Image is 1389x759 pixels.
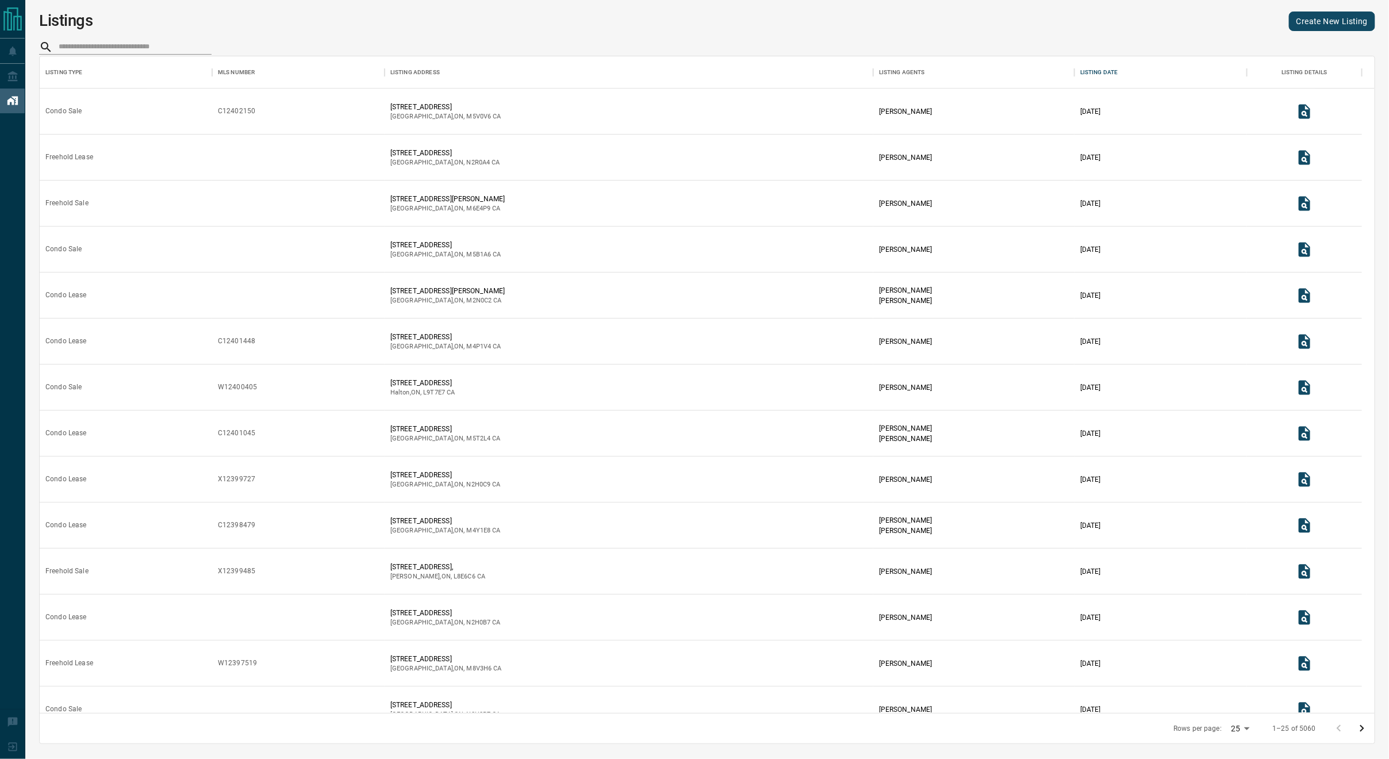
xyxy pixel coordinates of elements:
[390,388,455,397] p: Halton , ON , CA
[218,474,255,484] div: X12399727
[45,474,86,484] div: Condo Lease
[218,106,255,116] div: C12402150
[40,56,212,89] div: Listing Type
[390,102,501,112] p: [STREET_ADDRESS]
[1080,382,1101,393] p: [DATE]
[390,700,501,710] p: [STREET_ADDRESS]
[218,428,255,438] div: C12401045
[390,240,501,250] p: [STREET_ADDRESS]
[879,198,932,209] p: [PERSON_NAME]
[1080,244,1101,255] p: [DATE]
[390,56,440,89] div: Listing Address
[879,526,932,536] p: [PERSON_NAME]
[879,612,932,623] p: [PERSON_NAME]
[1293,376,1316,399] button: View Listing Details
[1293,330,1316,353] button: View Listing Details
[1226,720,1254,737] div: 25
[218,658,257,668] div: W12397519
[1080,520,1101,531] p: [DATE]
[467,665,492,672] span: m8v3h6
[1293,560,1316,583] button: View Listing Details
[218,56,255,89] div: MLS Number
[1289,11,1375,31] a: Create New Listing
[879,566,932,577] p: [PERSON_NAME]
[879,106,932,117] p: [PERSON_NAME]
[218,336,255,346] div: C12401448
[45,704,82,714] div: Condo Sale
[1075,56,1247,89] div: Listing Date
[467,159,490,166] span: n2r0a4
[467,251,492,258] span: m5b1a6
[1293,422,1316,445] button: View Listing Details
[467,435,491,442] span: m5t2l4
[218,566,255,576] div: X12399485
[1080,612,1101,623] p: [DATE]
[879,423,932,434] p: [PERSON_NAME]
[45,612,86,622] div: Condo Lease
[1080,336,1101,347] p: [DATE]
[1080,56,1118,89] div: Listing Date
[45,658,93,668] div: Freehold Lease
[390,470,501,480] p: [STREET_ADDRESS]
[1293,468,1316,491] button: View Listing Details
[1293,238,1316,261] button: View Listing Details
[879,658,932,669] p: [PERSON_NAME]
[45,428,86,438] div: Condo Lease
[1293,652,1316,675] button: View Listing Details
[467,711,491,718] span: n2h0b7
[390,608,501,618] p: [STREET_ADDRESS]
[879,152,932,163] p: [PERSON_NAME]
[1173,724,1222,734] p: Rows per page:
[45,520,86,530] div: Condo Lease
[45,106,82,116] div: Condo Sale
[390,112,501,121] p: [GEOGRAPHIC_DATA] , ON , CA
[390,332,501,342] p: [STREET_ADDRESS]
[1080,428,1101,439] p: [DATE]
[385,56,873,89] div: Listing Address
[467,619,491,626] span: n2h0b7
[467,481,491,488] span: n2h0c9
[879,244,932,255] p: [PERSON_NAME]
[1080,198,1101,209] p: [DATE]
[1350,717,1373,740] button: Go to next page
[218,520,255,530] div: C12398479
[1293,192,1316,215] button: View Listing Details
[45,56,83,89] div: Listing Type
[1293,606,1316,629] button: View Listing Details
[879,474,932,485] p: [PERSON_NAME]
[423,389,445,396] span: l9t7e7
[1080,290,1101,301] p: [DATE]
[873,56,1075,89] div: Listing Agents
[1080,658,1101,669] p: [DATE]
[879,296,932,306] p: [PERSON_NAME]
[45,382,82,392] div: Condo Sale
[390,148,500,158] p: [STREET_ADDRESS]
[390,296,505,305] p: [GEOGRAPHIC_DATA] , ON , CA
[45,290,86,300] div: Condo Lease
[1080,704,1101,715] p: [DATE]
[879,434,932,444] p: [PERSON_NAME]
[1293,698,1316,721] button: View Listing Details
[45,336,86,346] div: Condo Lease
[879,382,932,393] p: [PERSON_NAME]
[45,152,93,162] div: Freehold Lease
[467,343,492,350] span: m4p1v4
[390,572,485,581] p: [PERSON_NAME] , ON , CA
[218,382,257,392] div: W12400405
[1293,100,1316,123] button: View Listing Details
[45,198,89,208] div: Freehold Sale
[467,205,491,212] span: m6e4p9
[454,573,475,580] span: l8e6c6
[390,342,501,351] p: [GEOGRAPHIC_DATA] , ON , CA
[45,566,89,576] div: Freehold Sale
[467,297,492,304] span: m2n0c2
[390,654,502,664] p: [STREET_ADDRESS]
[1080,106,1101,117] p: [DATE]
[1080,566,1101,577] p: [DATE]
[390,480,501,489] p: [GEOGRAPHIC_DATA] , ON , CA
[390,204,505,213] p: [GEOGRAPHIC_DATA] , ON , CA
[390,378,455,388] p: [STREET_ADDRESS]
[467,113,492,120] span: m5v0v6
[212,56,385,89] div: MLS Number
[390,516,501,526] p: [STREET_ADDRESS]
